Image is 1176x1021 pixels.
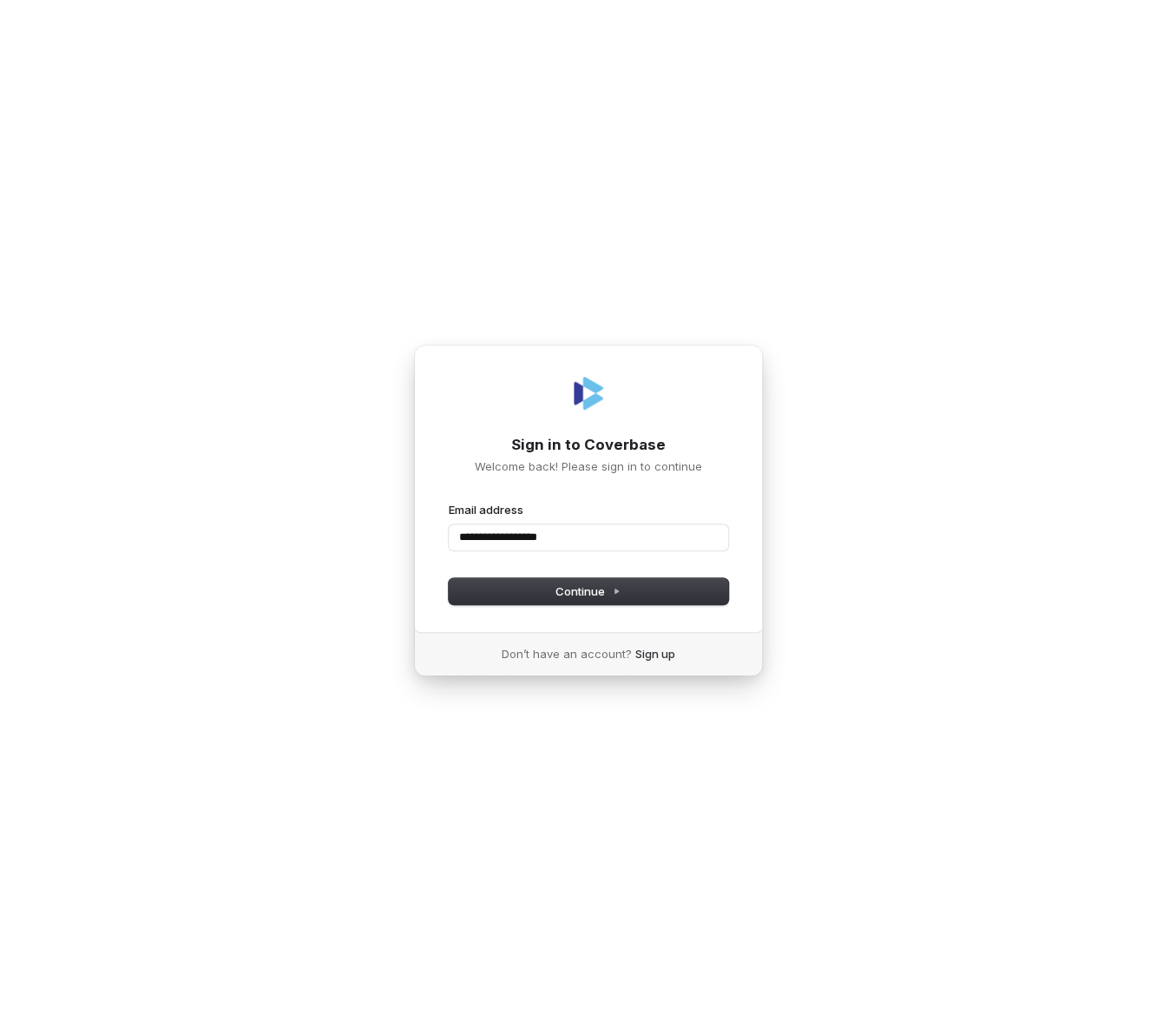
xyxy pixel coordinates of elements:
[449,578,728,604] button: Continue
[555,583,621,599] span: Continue
[502,646,632,662] span: Don’t have an account?
[635,646,675,662] a: Sign up
[449,435,728,456] h1: Sign in to Coverbase
[449,502,523,517] label: Email address
[568,372,609,414] img: Coverbase
[449,458,728,474] p: Welcome back! Please sign in to continue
